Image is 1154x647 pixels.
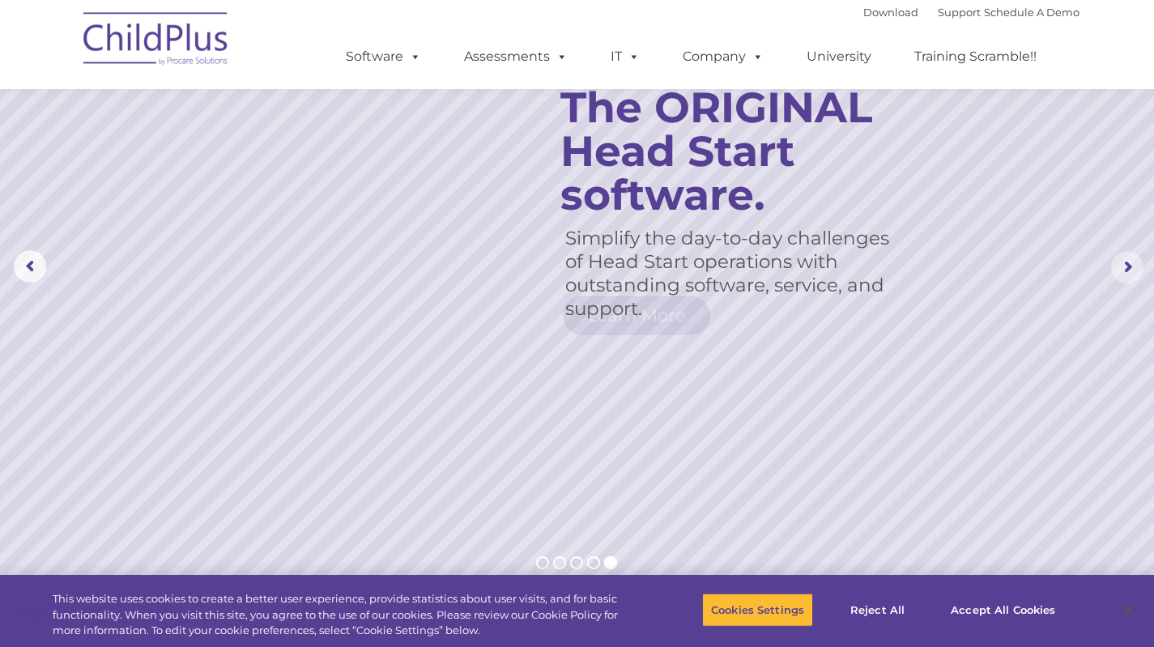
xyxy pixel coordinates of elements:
button: Accept All Cookies [942,593,1064,627]
a: Learn More [563,296,710,335]
img: ChildPlus by Procare Solutions [75,1,237,82]
button: Reject All [827,593,928,627]
font: | [863,6,1079,19]
a: Company [666,40,780,73]
a: IT [594,40,656,73]
button: Close [1110,592,1146,628]
span: Last name [225,107,275,119]
span: Phone number [225,173,294,185]
a: Software [330,40,437,73]
a: Support [938,6,981,19]
rs-layer: The ORIGINAL Head Start software. [560,86,921,217]
a: Assessments [448,40,584,73]
a: University [790,40,888,73]
button: Cookies Settings [702,593,813,627]
div: This website uses cookies to create a better user experience, provide statistics about user visit... [53,591,635,639]
a: Download [863,6,918,19]
a: Schedule A Demo [984,6,1079,19]
rs-layer: Simplify the day-to-day challenges of Head Start operations with outstanding software, service, a... [565,227,903,321]
a: Training Scramble!! [898,40,1053,73]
